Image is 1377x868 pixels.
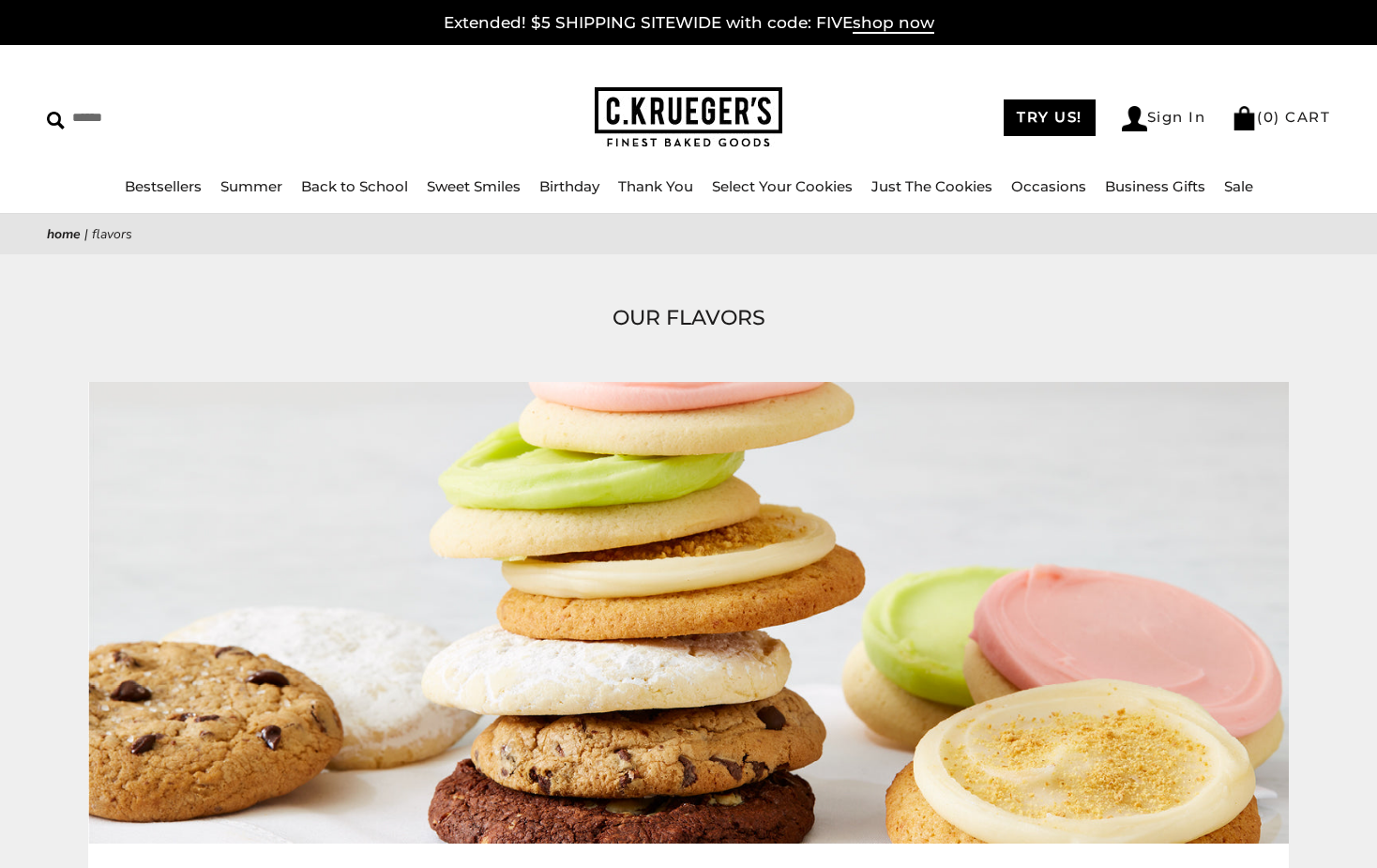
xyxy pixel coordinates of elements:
img: Account [1122,106,1147,131]
a: (0) CART [1232,108,1330,126]
a: Sale [1224,177,1253,195]
a: Birthday [539,177,599,195]
span: | [84,225,88,243]
span: shop now [853,13,934,34]
a: Sign In [1122,106,1206,131]
a: Sweet Smiles [427,177,521,195]
a: Occasions [1011,177,1086,195]
a: Thank You [618,177,693,195]
img: C.KRUEGER'S [595,87,782,148]
a: TRY US! [1004,99,1096,136]
a: Select Your Cookies [712,177,853,195]
a: Just The Cookies [871,177,992,195]
input: Search [47,103,350,132]
img: Bag [1232,106,1257,130]
nav: breadcrumbs [47,223,1330,245]
a: Home [47,225,81,243]
a: Bestsellers [125,177,202,195]
h1: OUR FLAVORS [75,301,1302,335]
span: 0 [1264,108,1275,126]
a: Summer [220,177,282,195]
a: Extended! $5 SHIPPING SITEWIDE with code: FIVEshop now [444,13,934,34]
span: Flavors [92,225,132,243]
img: Ckrueger image [88,382,1289,844]
a: Business Gifts [1105,177,1205,195]
a: Back to School [301,177,408,195]
img: Search [47,112,65,129]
